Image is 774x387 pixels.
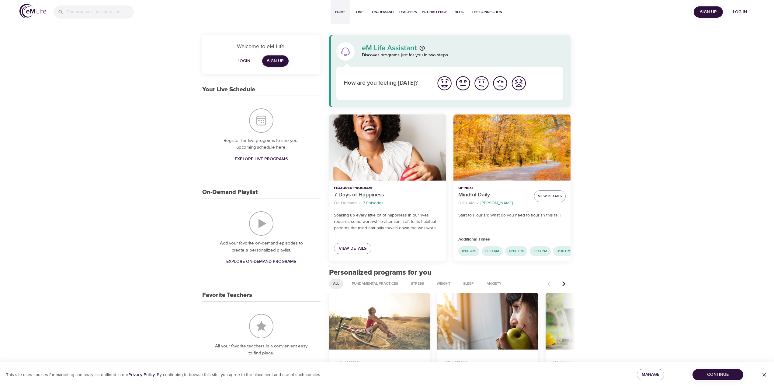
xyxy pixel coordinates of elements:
img: bad [492,75,508,92]
span: The Connection [472,9,502,15]
button: I'm feeling ok [472,74,491,93]
button: Manage [637,369,664,380]
div: All [329,279,343,289]
div: 3:00 PM [530,246,551,256]
img: On-Demand Playlist [249,211,273,236]
p: 7 Episodes [363,200,384,206]
div: 3:30 PM [553,246,574,256]
span: 1% Challenge [422,9,447,15]
span: Continue [697,371,738,378]
button: Mindful Daily [453,114,571,181]
div: Fundamental Practices [348,279,402,289]
span: 8:00 AM [458,248,479,254]
p: Soaking up every little bit of happiness in our lives requires some worthwhile attention. Left to... [334,212,441,231]
p: Welcome to eM Life! [210,42,313,51]
img: worst [510,75,527,92]
p: Add your favorite on-demand episodes to create a personalized playlist. [214,240,308,254]
button: I'm feeling good [454,74,472,93]
button: Continue [692,369,743,380]
a: Find Teachers [243,359,280,370]
span: Weight [433,281,454,286]
div: 8:00 AM [458,246,479,256]
img: ok [473,75,490,92]
nav: breadcrumb [334,199,441,207]
p: 8:00 AM [458,200,474,206]
p: [PERSON_NAME] [481,200,513,206]
p: Start to Flourish: What do you need to flourish this fall? [458,212,566,219]
span: Login [237,57,251,65]
a: Sign Up [262,55,289,67]
button: I'm feeling bad [491,74,509,93]
span: On-Demand [372,9,394,15]
p: Register for live programs to see your upcoming schedule here. [214,137,308,151]
button: Mindful Eating: A Path to Well-being [437,293,538,350]
span: Live [352,9,367,15]
button: I'm feeling worst [509,74,528,93]
span: Sign Up [267,57,284,65]
a: View Details [334,243,371,254]
span: Fundamental Practices [348,281,402,286]
p: All your favorite teachers in a convienient easy to find place. [214,343,308,357]
button: Log in [725,6,755,18]
span: 12:00 PM [505,248,527,254]
span: Anxiety [483,281,505,286]
img: eM Life Assistant [341,47,350,56]
a: Privacy Policy [128,372,155,378]
p: Additional Times [458,236,566,243]
p: Discover programs just for you in two steps [362,52,564,59]
li: · [359,199,360,207]
p: 7 Days of Happiness [334,191,441,199]
img: Your Live Schedule [249,108,273,133]
img: great [436,75,453,92]
img: logo [19,4,46,18]
span: View Details [538,193,562,199]
p: On-Demand [445,357,531,366]
button: Ten Short Everyday Mindfulness Practices [546,293,647,350]
p: Featured Program [334,185,441,191]
a: Explore On-Demand Programs [224,256,299,267]
button: 7 Days of Happiness [329,114,446,181]
span: Teachers [399,9,417,15]
p: Mindful Daily [458,191,529,199]
span: Explore Live Programs [235,155,288,163]
span: View Details [339,245,366,252]
span: Explore On-Demand Programs [226,258,296,266]
h3: On-Demand Playlist [202,189,258,196]
button: Next items [557,277,571,290]
button: Login [234,55,254,67]
span: Log in [728,8,752,16]
div: Stress [407,279,428,289]
div: Weight [433,279,454,289]
span: Stress [407,281,428,286]
nav: breadcrumb [458,199,529,207]
li: · [477,199,478,207]
span: Find Teachers [245,361,277,368]
span: 8:30 AM [482,248,503,254]
span: Blog [452,9,467,15]
span: Home [333,9,348,15]
span: Sign Up [696,8,720,16]
button: View Details [534,190,566,202]
div: Sleep [459,279,478,289]
p: How are you feeling [DATE]? [344,79,428,88]
span: Sleep [460,281,477,286]
button: Getting Active [329,293,430,350]
p: eM Life Assistant [362,44,417,52]
span: All [329,281,343,286]
img: good [455,75,471,92]
button: Sign Up [694,6,723,18]
img: Favorite Teachers [249,314,273,338]
div: Anxiety [483,279,505,289]
a: Explore Live Programs [232,153,290,165]
h3: Favorite Teachers [202,292,252,299]
h3: Your Live Schedule [202,86,255,93]
div: 8:30 AM [482,246,503,256]
p: On-Demand [553,357,639,366]
h2: Personalized programs for you [329,268,571,277]
button: I'm feeling great [435,74,454,93]
div: 12:00 PM [505,246,527,256]
span: 3:00 PM [530,248,551,254]
input: Find programs, teachers, etc... [66,5,134,19]
p: On-Demand [336,357,423,366]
